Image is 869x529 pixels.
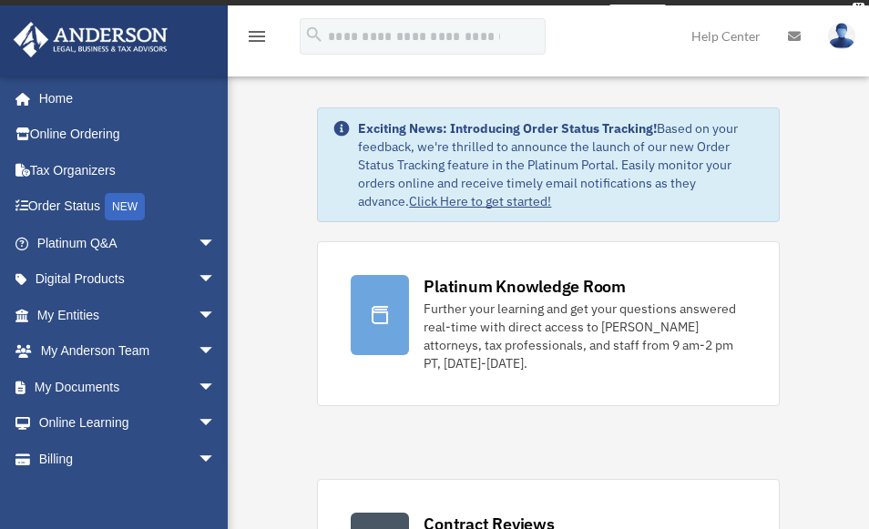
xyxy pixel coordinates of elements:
a: My Documentsarrow_drop_down [13,369,243,405]
span: arrow_drop_down [198,333,234,371]
div: Get a chance to win 6 months of Platinum for free just by filling out this [203,5,601,26]
a: Platinum Knowledge Room Further your learning and get your questions answered real-time with dire... [317,241,779,406]
div: Further your learning and get your questions answered real-time with direct access to [PERSON_NAM... [424,300,745,372]
div: NEW [105,193,145,220]
a: Digital Productsarrow_drop_down [13,261,243,298]
img: User Pic [828,23,855,49]
a: My Anderson Teamarrow_drop_down [13,333,243,370]
div: Platinum Knowledge Room [424,275,626,298]
span: arrow_drop_down [198,225,234,262]
strong: Exciting News: Introducing Order Status Tracking! [358,120,657,137]
div: Based on your feedback, we're thrilled to announce the launch of our new Order Status Tracking fe... [358,119,763,210]
a: menu [246,32,268,47]
span: arrow_drop_down [198,261,234,299]
a: Online Learningarrow_drop_down [13,405,243,442]
a: Billingarrow_drop_down [13,441,243,477]
a: Platinum Q&Aarrow_drop_down [13,225,243,261]
img: Anderson Advisors Platinum Portal [8,22,173,57]
a: My Entitiesarrow_drop_down [13,297,243,333]
a: Click Here to get started! [409,193,551,209]
a: survey [609,5,666,26]
a: Online Ordering [13,117,243,153]
span: arrow_drop_down [198,297,234,334]
a: Order StatusNEW [13,188,243,226]
a: Tax Organizers [13,152,243,188]
div: close [853,3,864,14]
i: menu [246,25,268,47]
span: arrow_drop_down [198,369,234,406]
span: arrow_drop_down [198,405,234,443]
a: Home [13,80,234,117]
span: arrow_drop_down [198,441,234,478]
i: search [304,25,324,45]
